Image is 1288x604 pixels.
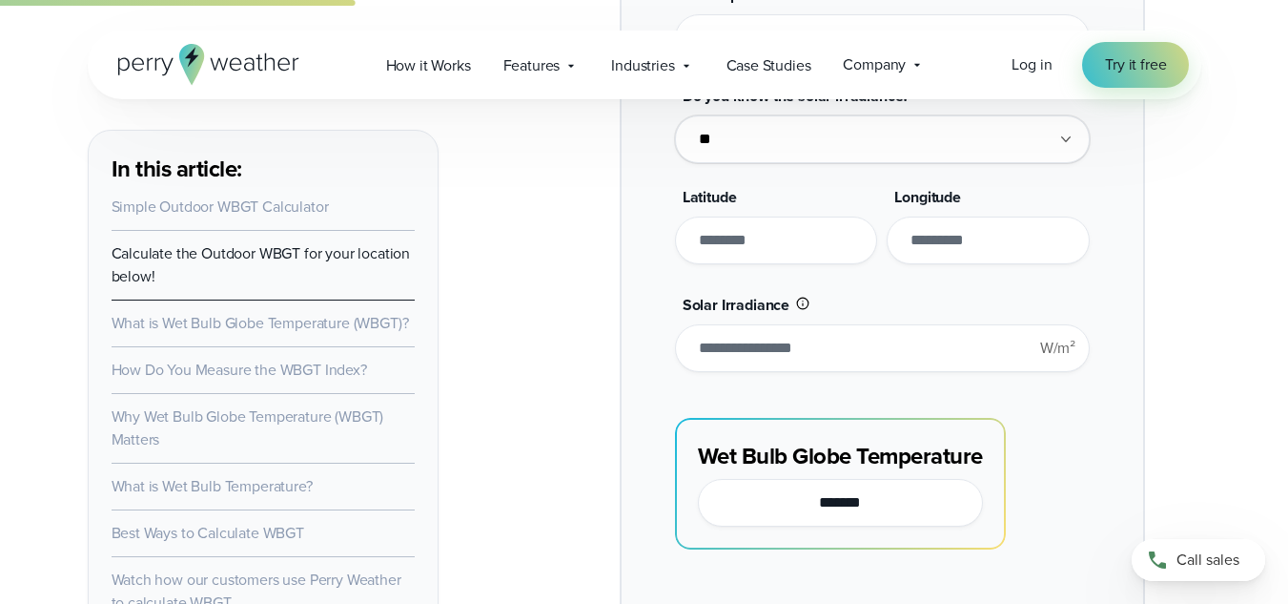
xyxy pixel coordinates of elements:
[1105,53,1166,76] span: Try it free
[1012,53,1052,75] span: Log in
[112,522,304,544] a: Best Ways to Calculate WBGT
[112,359,367,381] a: How Do You Measure the WBGT Index?
[370,46,487,85] a: How it Works
[683,186,737,208] span: Latitude
[503,54,561,77] span: Features
[894,186,960,208] span: Longitude
[112,242,411,287] a: Calculate the Outdoor WBGT for your location below!
[1132,539,1265,581] a: Call sales
[611,54,674,77] span: Industries
[386,54,471,77] span: How it Works
[726,54,811,77] span: Case Studies
[112,475,313,497] a: What is Wet Bulb Temperature?
[1082,42,1189,88] a: Try it free
[1012,53,1052,76] a: Log in
[112,196,329,218] a: Simple Outdoor WBGT Calculator
[112,154,415,184] h3: In this article:
[112,406,384,450] a: Why Wet Bulb Globe Temperature (WBGT) Matters
[843,53,906,76] span: Company
[683,294,789,316] span: Solar Irradiance
[1176,549,1239,572] span: Call sales
[112,312,409,334] a: What is Wet Bulb Globe Temperature (WBGT)?
[710,46,828,85] a: Case Studies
